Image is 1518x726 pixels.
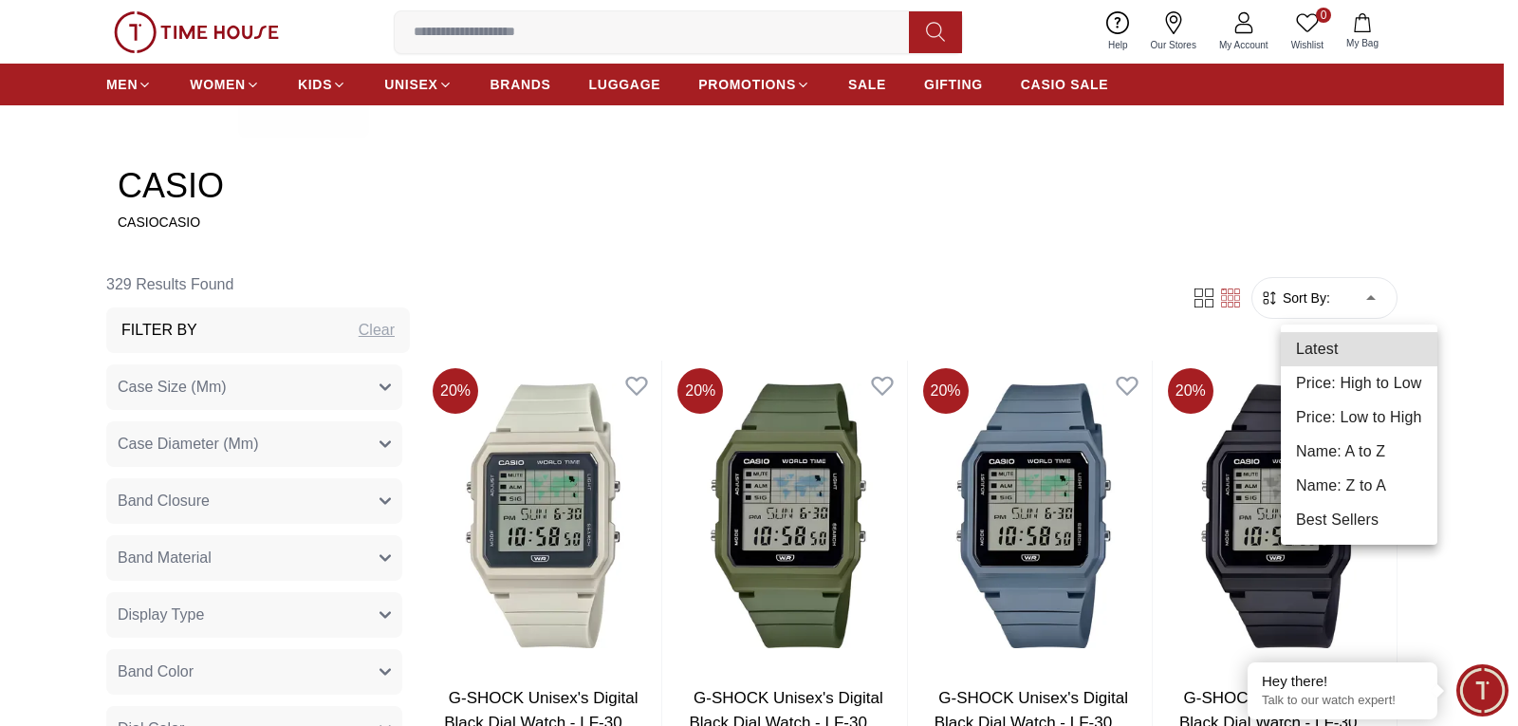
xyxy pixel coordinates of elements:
li: Price: High to Low [1281,366,1437,400]
p: Talk to our watch expert! [1262,693,1423,709]
div: Hey there! [1262,672,1423,691]
li: Name: A to Z [1281,435,1437,469]
div: Chat Widget [1456,664,1509,717]
li: Latest [1281,332,1437,366]
li: Best Sellers [1281,503,1437,537]
li: Name: Z to A [1281,469,1437,503]
li: Price: Low to High [1281,400,1437,435]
